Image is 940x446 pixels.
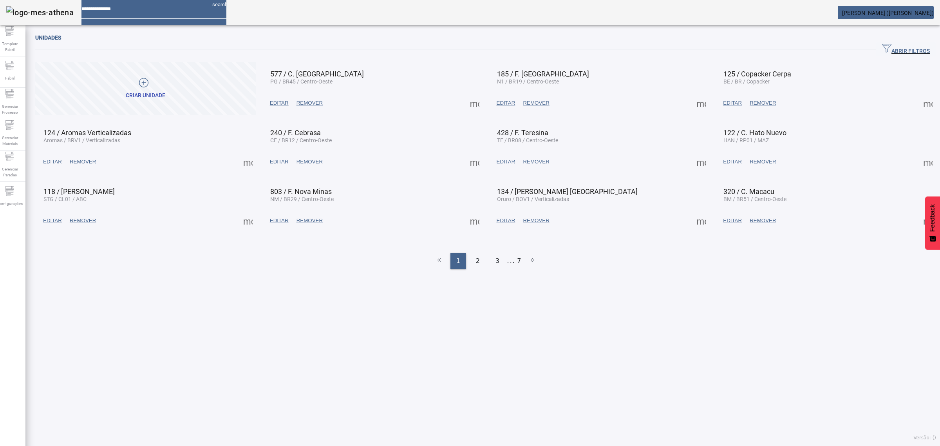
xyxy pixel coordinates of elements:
span: 577 / C. [GEOGRAPHIC_DATA] [270,70,364,78]
button: EDITAR [493,214,519,228]
span: 125 / Copacker Cerpa [723,70,791,78]
button: REMOVER [519,214,553,228]
li: 7 [517,253,521,269]
span: Fabril [3,73,17,83]
span: TE / BR08 / Centro-Oeste [497,137,558,143]
button: EDITAR [39,155,66,169]
span: EDITAR [43,158,62,166]
span: 803 / F. Nova Minas [270,187,332,196]
span: Aromas / BRV1 / Verticalizadas [43,137,120,143]
button: Mais [241,214,255,228]
span: EDITAR [723,99,742,107]
button: Mais [921,96,935,110]
button: Criar unidade [35,62,256,115]
button: REMOVER [519,155,553,169]
div: Criar unidade [126,92,165,100]
span: 320 / C. Macacu [723,187,774,196]
button: ABRIR FILTROS [876,42,936,56]
button: Mais [468,96,482,110]
button: EDITAR [493,96,519,110]
span: PG / BR45 / Centro-Oeste [270,78,333,85]
button: REMOVER [746,96,780,110]
span: REMOVER [750,158,776,166]
img: logo-mes-athena [6,6,74,19]
span: EDITAR [497,217,515,225]
span: 124 / Aromas Verticalizadas [43,129,131,137]
span: REMOVER [523,99,549,107]
button: REMOVER [66,214,100,228]
span: REMOVER [523,217,549,225]
span: NM / BR29 / Centro-Oeste [270,196,334,202]
span: CE / BR12 / Centro-Oeste [270,137,332,143]
span: REMOVER [750,99,776,107]
button: EDITAR [719,96,746,110]
span: 134 / [PERSON_NAME] [GEOGRAPHIC_DATA] [497,187,638,196]
span: REMOVER [750,217,776,225]
button: EDITAR [39,214,66,228]
span: 3 [495,256,499,266]
span: EDITAR [270,158,289,166]
span: EDITAR [497,99,515,107]
button: Mais [694,96,708,110]
span: 118 / [PERSON_NAME] [43,187,115,196]
button: EDITAR [266,155,293,169]
span: STG / CL01 / ABC [43,196,87,202]
span: BE / BR / Copacker [723,78,770,85]
span: REMOVER [296,99,323,107]
span: BM / BR51 / Centro-Oeste [723,196,786,202]
span: Feedback [929,204,936,232]
button: REMOVER [293,214,327,228]
button: Mais [694,155,708,169]
button: Mais [468,214,482,228]
li: ... [507,253,515,269]
span: EDITAR [43,217,62,225]
span: EDITAR [723,158,742,166]
span: EDITAR [497,158,515,166]
button: EDITAR [493,155,519,169]
span: 122 / C. Hato Nuevo [723,129,786,137]
button: REMOVER [519,96,553,110]
span: ABRIR FILTROS [882,44,930,55]
button: Mais [241,155,255,169]
span: 428 / F. Teresina [497,129,548,137]
span: N1 / BR19 / Centro-Oeste [497,78,559,85]
button: Feedback - Mostrar pesquisa [925,196,940,250]
span: REMOVER [296,217,323,225]
span: [PERSON_NAME] ([PERSON_NAME]) [842,10,934,16]
button: REMOVER [66,155,100,169]
button: REMOVER [746,155,780,169]
span: 185 / F. [GEOGRAPHIC_DATA] [497,70,589,78]
span: REMOVER [70,217,96,225]
button: EDITAR [719,214,746,228]
span: REMOVER [70,158,96,166]
button: Mais [921,155,935,169]
span: 2 [476,256,480,266]
span: REMOVER [523,158,549,166]
button: REMOVER [746,214,780,228]
span: 240 / F. Cebrasa [270,129,321,137]
span: REMOVER [296,158,323,166]
span: EDITAR [270,217,289,225]
button: REMOVER [293,155,327,169]
span: EDITAR [270,99,289,107]
button: Mais [694,214,708,228]
button: EDITAR [719,155,746,169]
span: Oruro / BOV1 / Verticalizadas [497,196,569,202]
button: EDITAR [266,96,293,110]
span: Unidades [35,34,61,41]
button: REMOVER [293,96,327,110]
span: Versão: () [913,435,936,441]
button: EDITAR [266,214,293,228]
button: Mais [468,155,482,169]
span: EDITAR [723,217,742,225]
button: Mais [921,214,935,228]
span: HAN / RP01 / MAZ [723,137,769,143]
